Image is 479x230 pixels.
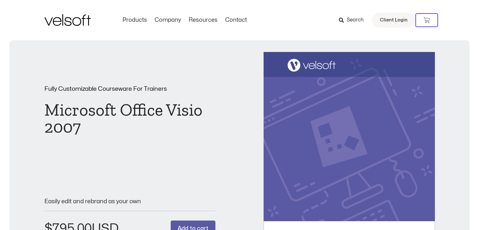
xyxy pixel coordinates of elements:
[119,17,251,24] nav: Menu
[119,17,151,24] a: ProductsMenu Toggle
[44,86,216,92] p: Fully Customizable Courseware For Trainers
[372,13,415,28] a: Client Login
[339,15,368,26] a: Search
[151,17,185,24] a: CompanyMenu Toggle
[380,16,408,24] span: Client Login
[347,16,364,24] span: Search
[221,17,251,24] a: ContactMenu Toggle
[44,14,91,26] img: Velsoft Training Materials
[185,17,221,24] a: ResourcesMenu Toggle
[44,198,216,204] p: Easily edit and rebrand as your own
[44,101,216,135] h1: Microsoft Office Visio 2007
